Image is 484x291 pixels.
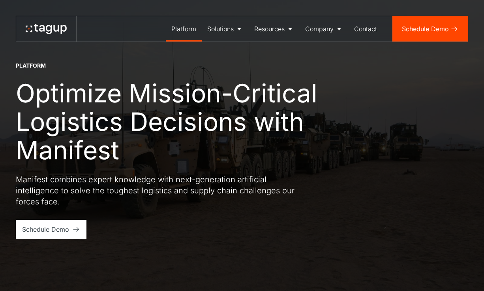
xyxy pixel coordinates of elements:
a: Solutions [202,16,249,42]
div: Resources [254,24,285,34]
div: Contact [354,24,377,34]
div: Platform [16,62,46,70]
div: Solutions [207,24,234,34]
a: Platform [166,16,202,42]
div: Company [305,24,334,34]
h1: Optimize Mission-Critical Logistics Decisions with Manifest [16,79,347,164]
a: Contact [349,16,383,42]
a: Schedule Demo [392,16,468,42]
p: Manifest combines expert knowledge with next-generation artificial intelligence to solve the toug... [16,174,300,207]
a: Company [300,16,349,42]
div: Schedule Demo [22,225,69,234]
div: Schedule Demo [402,24,449,34]
a: Resources [249,16,300,42]
a: Schedule Demo [16,220,86,239]
div: Platform [171,24,196,34]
